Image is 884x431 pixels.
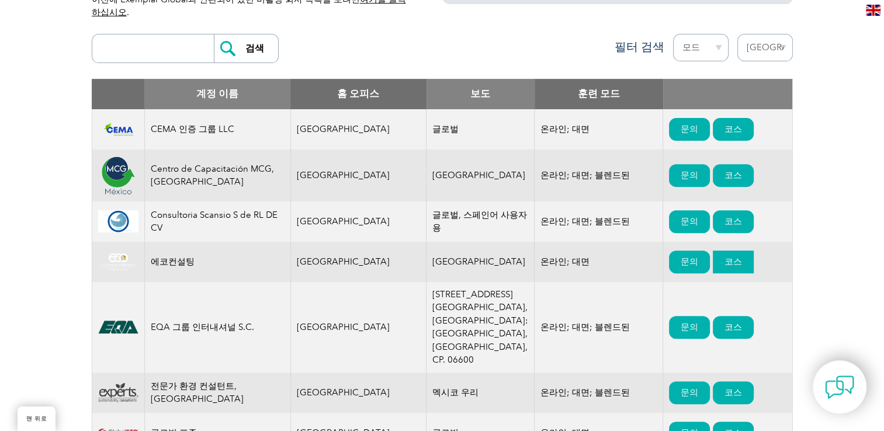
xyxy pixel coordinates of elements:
td: 글로벌, 스페인어 사용자용 [427,201,535,242]
a: 문의 [669,381,710,404]
td: EQA 그룹 인터내셔널 S.C. [144,282,290,373]
a: 문의 [669,251,710,273]
td: 전문가 환경 컨설턴트, [GEOGRAPHIC_DATA] [144,373,290,413]
td: 온라인; 대면 [535,242,663,282]
td: 글로벌 [427,109,535,150]
img: f4e4f87f-e3f1-ee11-904b-002248931104-logo.png [98,119,138,140]
img: en [866,5,880,16]
td: [GEOGRAPHIC_DATA] [290,373,427,413]
img: 6dc0da95-72c5-ec11-a7b6-002248d3b1f1-logo.png [98,210,138,232]
td: 에코컨설팅 [144,242,290,282]
a: 코스 [713,118,754,141]
img: 76c62400-dc49-ea11-a812-000d3a7940d5-logo.png [98,383,138,402]
td: Centro de Capacitación MCG, [GEOGRAPHIC_DATA] [144,150,290,201]
td: [GEOGRAPHIC_DATA] [290,109,427,150]
a: 코스 [713,210,754,233]
td: [STREET_ADDRESS] [GEOGRAPHIC_DATA], [GEOGRAPHIC_DATA]: [GEOGRAPHIC_DATA], [GEOGRAPHIC_DATA], CP. ... [427,282,535,373]
td: [GEOGRAPHIC_DATA] [290,282,427,373]
td: [GEOGRAPHIC_DATA] [290,242,427,282]
td: 온라인; 대면; 블렌드된 [535,201,663,242]
td: CEMA 인증 그룹 LLC [144,109,290,150]
h3: 필터 검색 [591,40,664,54]
td: [GEOGRAPHIC_DATA] [427,150,535,201]
a: 맨 위로 [18,406,56,431]
th: 계정 이름: 열 내림차순으로 정렬하려면 활성화합니다. [144,79,290,109]
input: 검색 [214,34,278,62]
td: 온라인; 대면; 블렌드된 [535,282,663,373]
a: 코스 [713,164,754,187]
img: contact-chat.png [825,373,854,402]
th: : 열 오름차순으로 정렬하려면 활성화합니다. [663,79,792,109]
td: 온라인; 대면; 블렌드된 [535,373,663,413]
th: 홈 오피스: 열 오름차순으로 정렬하도록 활성화 [290,79,427,109]
a: 코스 [713,251,754,273]
td: 멕시코 우리 [427,373,535,413]
th: 훈련 모드: 열 오름차순으로 정렬하도록 활성화 [535,79,663,109]
img: 21edb52b-d01a-eb11-a813-000d3ae11abd-logo.png [98,155,138,196]
td: 온라인; 대면 [535,109,663,150]
td: [GEOGRAPHIC_DATA] [427,242,535,282]
img: cf3e4118-476f-eb11-a812-00224815377e-logo.png [98,316,138,338]
a: 문의 [669,316,710,339]
a: 코스 [713,381,754,404]
a: 문의 [669,118,710,141]
td: [GEOGRAPHIC_DATA] [290,201,427,242]
td: Consultoria Scansio S de RL DE CV [144,201,290,242]
a: 문의 [669,210,710,233]
img: c712c23c-dbbc-ea11-a812-000d3ae11abd-logo.png [98,252,138,271]
a: 문의 [669,164,710,187]
td: [GEOGRAPHIC_DATA] [290,150,427,201]
td: 온라인; 대면; 블렌드된 [535,150,663,201]
a: 코스 [713,316,754,339]
th: 적용 범위: 열 오름차순으로 정렬하려면 활성화합니다. [427,79,535,109]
